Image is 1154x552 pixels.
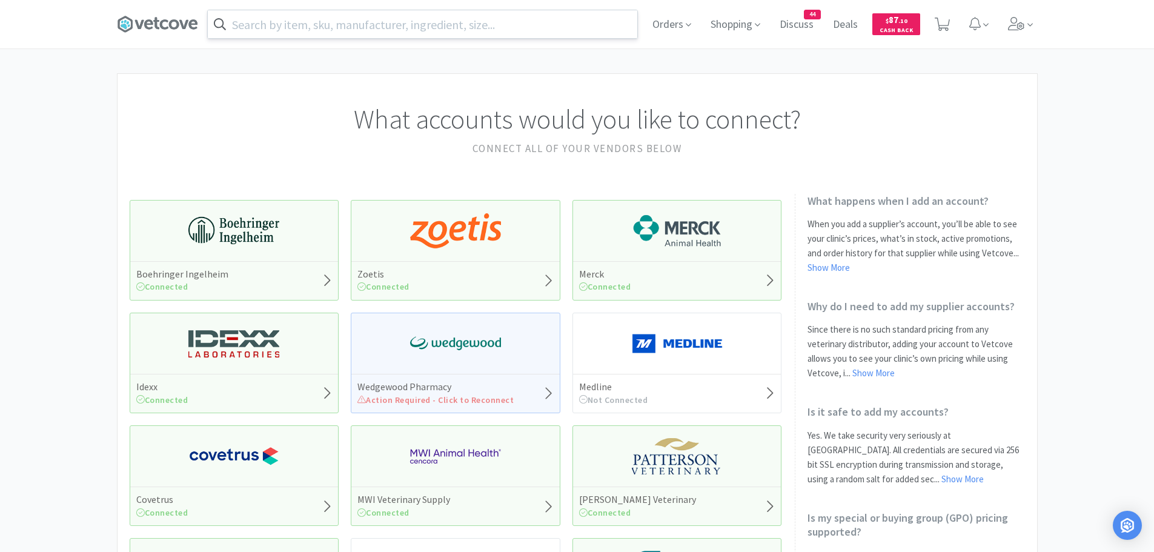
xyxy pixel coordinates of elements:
[410,438,501,474] img: f6b2451649754179b5b4e0c70c3f7cb0_2.png
[579,493,696,506] h5: [PERSON_NAME] Veterinary
[130,141,1025,157] h2: Connect all of your vendors below
[136,281,188,292] span: Connected
[886,14,907,25] span: 87
[357,493,450,506] h5: MWI Veterinary Supply
[136,507,188,518] span: Connected
[579,281,631,292] span: Connected
[632,213,723,249] img: 6d7abf38e3b8462597f4a2f88dede81e_176.png
[136,394,188,405] span: Connected
[579,268,631,281] h5: Merck
[357,394,514,405] span: Action Required - Click to Reconnect
[898,17,907,25] span: . 10
[579,507,631,518] span: Connected
[880,27,913,35] span: Cash Back
[807,299,1025,313] h2: Why do I need to add my supplier accounts?
[208,10,637,38] input: Search by item, sku, manufacturer, ingredient, size...
[1113,511,1142,540] div: Open Intercom Messenger
[852,367,895,379] a: Show More
[941,473,984,485] a: Show More
[579,381,648,393] h5: Medline
[775,19,818,30] a: Discuss44
[357,381,514,393] h5: Wedgewood Pharmacy
[188,438,279,474] img: 77fca1acd8b6420a9015268ca798ef17_1.png
[632,438,723,474] img: f5e969b455434c6296c6d81ef179fa71_3.png
[357,281,410,292] span: Connected
[886,17,889,25] span: $
[807,217,1025,275] p: When you add a supplier’s account, you’ll be able to see your clinic’s prices, what’s in stock, a...
[807,262,850,273] a: Show More
[188,213,279,249] img: 730db3968b864e76bcafd0174db25112_22.png
[357,268,410,281] h5: Zoetis
[410,213,501,249] img: a673e5ab4e5e497494167fe422e9a3ab.png
[807,428,1025,487] p: Yes. We take security very seriously at [GEOGRAPHIC_DATA]. All credentials are secured via 256 bi...
[828,19,863,30] a: Deals
[579,394,648,405] span: Not Connected
[410,325,501,362] img: e40baf8987b14801afb1611fffac9ca4_8.png
[130,98,1025,141] h1: What accounts would you like to connect?
[807,322,1025,381] p: Since there is no such standard pricing from any veterinary distributor, adding your account to V...
[807,405,1025,419] h2: Is it safe to add my accounts?
[632,325,723,362] img: a646391c64b94eb2892348a965bf03f3_134.png
[136,493,188,506] h5: Covetrus
[807,194,1025,208] h2: What happens when I add an account?
[807,511,1025,539] h2: Is my special or buying group (GPO) pricing supported?
[136,381,188,393] h5: Idexx
[188,325,279,362] img: 13250b0087d44d67bb1668360c5632f9_13.png
[872,8,920,41] a: $87.10Cash Back
[136,268,228,281] h5: Boehringer Ingelheim
[804,10,820,19] span: 44
[357,507,410,518] span: Connected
